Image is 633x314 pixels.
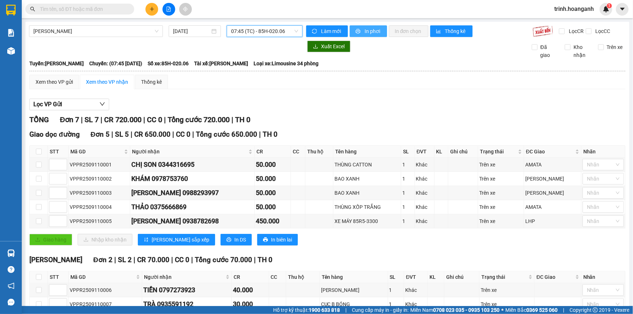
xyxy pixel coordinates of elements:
[196,130,257,139] span: Tổng cước 650.000
[604,43,626,51] span: Trên xe
[70,203,129,211] div: VPPR2509110004
[29,234,72,245] button: uploadGiao hàng
[7,47,15,55] img: warehouse-icon
[263,130,278,139] span: TH 0
[29,61,84,66] b: Tuyến: [PERSON_NAME]
[415,146,435,158] th: ĐVT
[571,43,592,59] span: Kho nhận
[593,27,612,35] span: Lọc CC
[313,44,318,50] span: download
[607,3,612,8] sup: 1
[78,234,132,245] button: downloadNhập kho nhận
[111,130,113,139] span: |
[171,256,173,264] span: |
[256,202,289,212] div: 50.000
[231,115,233,124] span: |
[273,306,340,314] span: Hỗ trợ kỹ thuật:
[404,271,428,283] th: ĐVT
[233,285,267,295] div: 40.000
[307,41,350,52] button: downloadXuất Excel
[149,7,155,12] span: plus
[256,216,289,226] div: 450.000
[526,307,558,313] strong: 0369 525 060
[70,148,123,156] span: Mã GD
[389,300,403,308] div: 1
[138,234,215,245] button: sort-ascending[PERSON_NAME] sắp xếp
[334,217,400,225] div: XE MÁY 85R5-3300
[221,234,252,245] button: printerIn DS
[99,101,105,107] span: down
[164,115,166,124] span: |
[69,297,142,311] td: VPPR2509110007
[526,148,574,156] span: ĐC Giao
[234,236,246,244] span: In DS
[334,175,400,183] div: BAO XANH
[132,148,247,156] span: Người nhận
[70,217,129,225] div: VPPR2509110005
[33,26,159,37] span: Phan Rang - Hồ Chí Minh
[435,146,449,158] th: KL
[389,286,403,294] div: 1
[131,130,132,139] span: |
[145,3,158,16] button: plus
[416,189,433,197] div: Khác
[48,146,69,158] th: STT
[537,273,574,281] span: ĐC Giao
[334,161,400,169] div: THÙNG CATTON
[365,27,381,35] span: In phơi
[147,115,162,124] span: CC 0
[86,78,128,86] div: Xem theo VP nhận
[479,189,523,197] div: Trên xe
[525,189,580,197] div: [PERSON_NAME]
[70,286,141,294] div: VPPR2509110006
[194,59,248,67] span: Tài xế: [PERSON_NAME]
[70,273,135,281] span: Mã GD
[321,286,387,294] div: [PERSON_NAME]
[60,115,79,124] span: Đơn 7
[501,309,503,311] span: ⚪️
[85,115,99,124] span: SL 7
[321,300,387,308] div: CỤC B BÓNG
[7,29,15,37] img: solution-icon
[8,266,15,273] span: question-circle
[93,256,112,264] span: Đơn 2
[143,285,230,295] div: TIỀN 0797273923
[176,130,190,139] span: CC 0
[402,203,413,211] div: 1
[29,115,49,124] span: TỔNG
[173,27,210,35] input: 11/09/2025
[133,256,135,264] span: |
[291,146,305,158] th: CC
[192,130,194,139] span: |
[583,273,623,281] div: Nhãn
[480,148,517,156] span: Trạng thái
[402,217,413,225] div: 1
[269,271,287,283] th: CC
[48,271,69,283] th: STT
[235,115,250,124] span: TH 0
[152,236,209,244] span: [PERSON_NAME] sắp xếp
[345,306,346,314] span: |
[143,115,145,124] span: |
[263,237,268,243] span: printer
[69,158,130,172] td: VPPR2509110001
[91,130,110,139] span: Đơn 5
[402,175,413,183] div: 1
[333,146,401,158] th: Tên hàng
[70,300,141,308] div: VPPR2509110007
[312,29,318,34] span: sync
[148,59,189,67] span: Số xe: 85H-020.06
[7,249,15,257] img: warehouse-icon
[566,27,585,35] span: Lọc CR
[525,203,580,211] div: AMATA
[619,6,626,12] span: caret-down
[100,115,102,124] span: |
[143,299,230,309] div: TRÀ 0935591192
[405,286,426,294] div: Khác
[533,25,553,37] img: 9k=
[321,42,345,50] span: Xuất Excel
[256,160,289,170] div: 50.000
[29,130,80,139] span: Giao dọc đường
[70,175,129,183] div: VPPR2509110002
[405,300,426,308] div: Khác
